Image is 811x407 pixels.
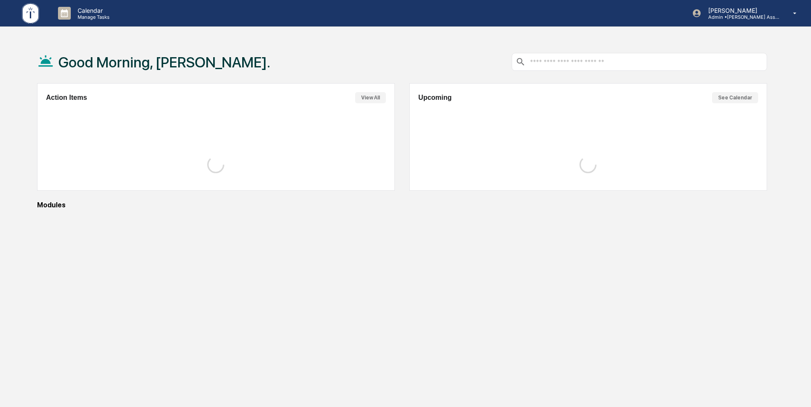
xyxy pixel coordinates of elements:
[46,94,87,102] h2: Action Items
[37,201,767,209] div: Modules
[20,2,41,25] img: logo
[71,7,114,14] p: Calendar
[71,14,114,20] p: Manage Tasks
[701,7,781,14] p: [PERSON_NAME]
[355,92,386,103] button: View All
[58,54,270,71] h1: Good Morning, [PERSON_NAME].
[418,94,452,102] h2: Upcoming
[701,14,781,20] p: Admin • [PERSON_NAME] Asset Management LLC
[712,92,758,103] button: See Calendar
